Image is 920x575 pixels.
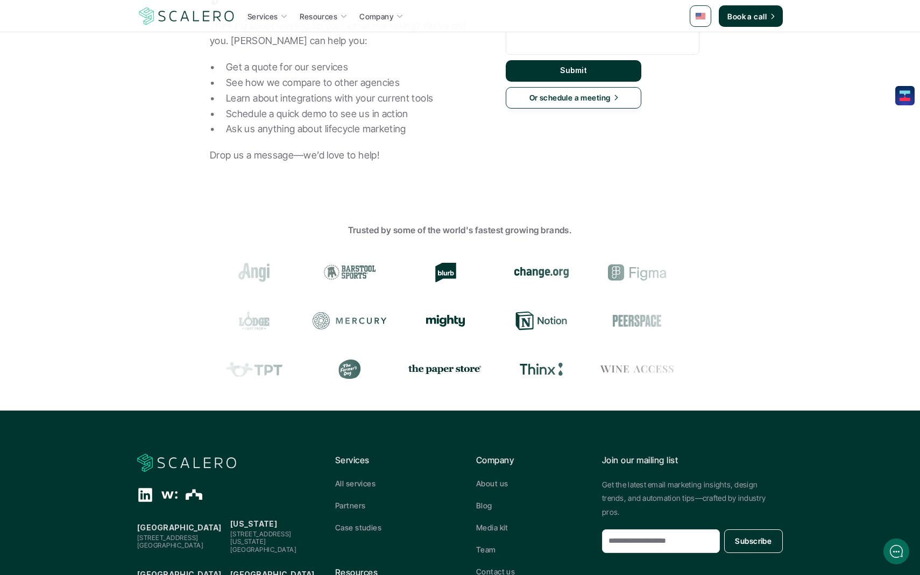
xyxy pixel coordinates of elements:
[707,265,759,278] img: Groome
[359,11,393,22] p: Company
[226,106,479,122] p: Schedule a quick demo to see us in action
[727,11,767,22] p: Book a call
[210,18,479,49] p: Thinking about leveling up your email marketing? We’ve got you. [PERSON_NAME] can help you:
[137,454,236,473] a: Scalero company logo for dark backgrounds
[724,529,783,553] button: Subscribe
[230,530,292,538] span: [STREET_ADDRESS]
[883,538,909,564] iframe: gist-messenger-bubble-iframe
[602,454,783,468] p: Join our mailing list
[504,360,578,379] div: Thinx
[476,454,585,468] p: Company
[247,11,278,22] p: Services
[230,537,296,553] span: [US_STATE][GEOGRAPHIC_DATA]
[408,315,483,327] div: Mighty Networks
[313,360,387,379] div: The Farmer's Dog
[137,487,153,503] div: Linkedin
[696,311,770,330] div: Resy
[313,311,387,330] div: Mercury
[137,6,236,26] img: Scalero company logo
[226,91,479,106] p: Learn about integrations with your current tools
[476,544,585,555] a: Team
[226,60,479,75] p: Get a quote for our services
[145,224,775,238] p: Trusted by some of the world's fastest growing brands.
[719,5,783,27] a: Book a call
[69,149,129,157] span: New conversation
[90,376,136,383] span: We run on Gist
[335,478,376,489] p: All services
[16,52,199,69] h1: Hi! Welcome to Scalero.
[335,478,444,489] a: All services
[529,92,611,103] p: Or schedule a meeting
[313,263,387,282] div: Barstool
[335,500,444,511] a: Partners
[335,500,365,511] p: Partners
[504,263,578,282] div: change.org
[137,541,203,549] span: [GEOGRAPHIC_DATA]
[17,142,199,164] button: New conversation
[161,487,178,503] div: Wellfound
[137,523,222,532] strong: [GEOGRAPHIC_DATA]
[476,500,492,511] p: Blog
[600,311,674,330] div: Peerspace
[186,486,202,503] div: The Org
[476,478,585,489] a: About us
[335,454,444,468] p: Services
[217,311,291,330] div: Lodge Cast Iron
[600,263,674,282] div: Figma
[210,148,479,163] p: Drop us a message—we’d love to help!
[226,75,479,91] p: See how we compare to other agencies
[217,263,291,282] div: Angi
[735,535,772,547] p: Subscribe
[504,311,578,330] div: Notion
[217,360,291,379] div: Teachers Pay Teachers
[230,519,277,528] strong: [US_STATE]
[137,453,236,473] img: Scalero company logo for dark backgrounds
[600,360,674,379] div: Wine Access
[506,87,641,109] a: Or schedule a meeting
[226,121,479,137] p: Ask us anything about lifecycle marketing
[408,263,483,282] div: Blurb
[602,478,783,519] p: Get the latest email marketing insights, design trends, and automation tips—crafted by industry p...
[696,360,770,379] div: Prose
[335,522,381,533] p: Case studies
[506,60,641,82] button: Submit
[476,522,585,533] a: Media kit
[408,362,483,376] img: the paper store
[137,534,199,542] span: [STREET_ADDRESS]
[16,71,199,123] h2: Let us know if we can help with lifecycle marketing.
[300,11,337,22] p: Resources
[476,522,508,533] p: Media kit
[476,478,508,489] p: About us
[476,544,496,555] p: Team
[560,66,587,75] p: Submit
[335,522,444,533] a: Case studies
[476,500,585,511] a: Blog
